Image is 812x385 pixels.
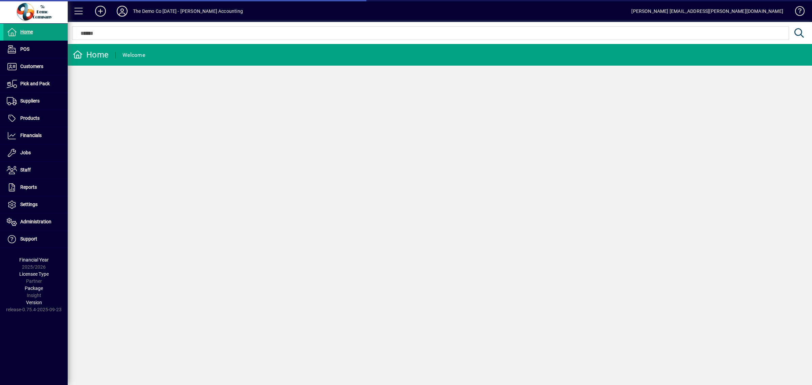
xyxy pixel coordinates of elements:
[90,5,111,17] button: Add
[20,202,38,207] span: Settings
[631,6,783,17] div: [PERSON_NAME] [EMAIL_ADDRESS][PERSON_NAME][DOMAIN_NAME]
[19,271,49,277] span: Licensee Type
[20,115,40,121] span: Products
[20,98,40,104] span: Suppliers
[3,179,68,196] a: Reports
[3,144,68,161] a: Jobs
[111,5,133,17] button: Profile
[790,1,804,23] a: Knowledge Base
[3,196,68,213] a: Settings
[3,162,68,179] a: Staff
[19,257,49,263] span: Financial Year
[122,50,145,61] div: Welcome
[20,167,31,173] span: Staff
[26,300,42,305] span: Version
[20,64,43,69] span: Customers
[20,150,31,155] span: Jobs
[133,6,243,17] div: The Demo Co [DATE] - [PERSON_NAME] Accounting
[73,49,109,60] div: Home
[20,81,50,86] span: Pick and Pack
[20,184,37,190] span: Reports
[20,219,51,224] span: Administration
[3,75,68,92] a: Pick and Pack
[3,110,68,127] a: Products
[3,41,68,58] a: POS
[25,286,43,291] span: Package
[20,46,29,52] span: POS
[20,133,42,138] span: Financials
[20,29,33,35] span: Home
[3,127,68,144] a: Financials
[3,231,68,248] a: Support
[3,213,68,230] a: Administration
[20,236,37,242] span: Support
[3,93,68,110] a: Suppliers
[3,58,68,75] a: Customers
